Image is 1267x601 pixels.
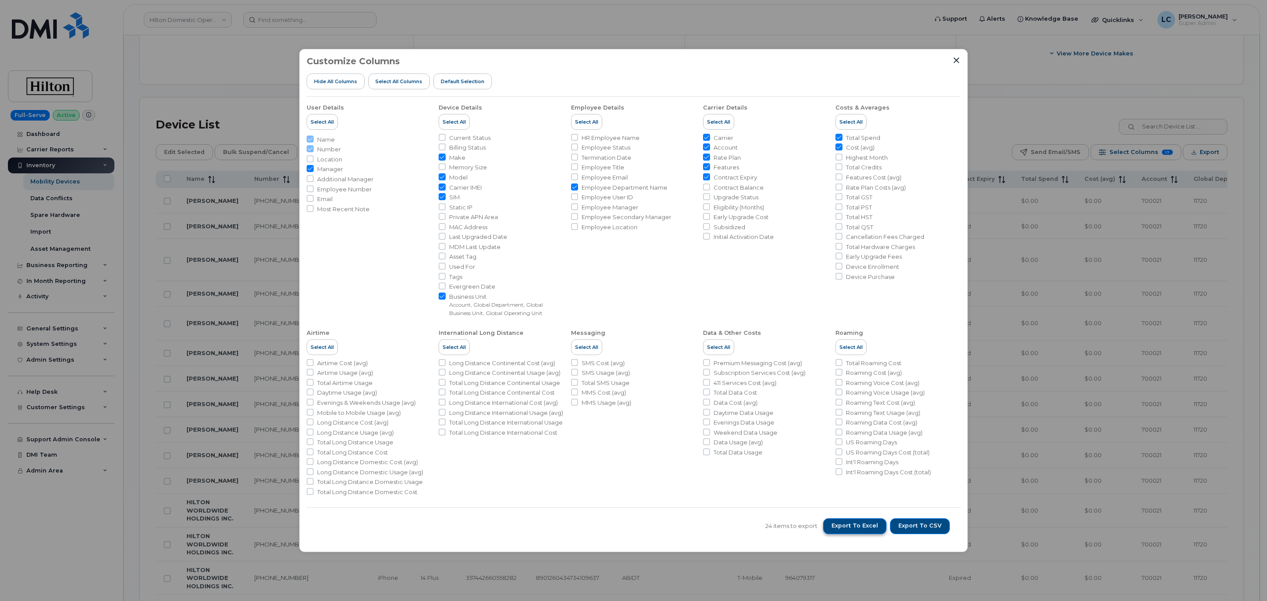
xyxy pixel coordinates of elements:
[307,339,338,355] button: Select All
[714,134,733,142] span: Carrier
[846,154,888,162] span: Highest Month
[449,233,507,241] span: Last Upgraded Date
[846,273,895,281] span: Device Purchase
[449,263,475,271] span: Used For
[703,104,747,112] div: Carrier Details
[703,114,734,130] button: Select All
[714,438,763,447] span: Data Usage (avg)
[714,399,758,407] span: Data Cost (avg)
[317,429,394,437] span: Long Distance Usage (avg)
[1229,563,1260,594] iframe: Messenger Launcher
[846,399,915,407] span: Roaming Text Cost (avg)
[311,118,334,125] span: Select All
[317,458,418,466] span: Long Distance Domestic Cost (avg)
[707,344,730,351] span: Select All
[449,213,498,221] span: Private APN Area
[714,173,757,182] span: Contract Expiry
[317,438,393,447] span: Total Long Distance Usage
[317,478,423,486] span: Total Long Distance Domestic Usage
[449,243,501,251] span: MDM Last Update
[317,155,342,164] span: Location
[582,388,626,397] span: MMS Cost (avg)
[317,388,377,397] span: Daytime Usage (avg)
[449,203,472,212] span: Static IP
[846,458,898,466] span: Int'l Roaming Days
[449,183,482,192] span: Carrier IMEI
[835,114,867,130] button: Select All
[846,203,872,212] span: Total PST
[707,118,730,125] span: Select All
[582,183,667,192] span: Employee Department Name
[449,379,560,387] span: Total Long Distance Continental Usage
[846,173,901,182] span: Features Cost (avg)
[449,282,495,291] span: Evergreen Date
[449,301,543,316] small: Account, Global Department, Global Business Unit, Global Operating Unit
[835,339,867,355] button: Select All
[317,448,388,457] span: Total Long Distance Cost
[846,253,902,261] span: Early Upgrade Fees
[317,409,401,417] span: Mobile to Mobile Usage (avg)
[714,409,773,417] span: Daytime Data Usage
[714,359,802,367] span: Premium Messaging Cost (avg)
[714,233,774,241] span: Initial Activation Date
[307,104,344,112] div: User Details
[582,143,630,152] span: Employee Status
[846,183,906,192] span: Rate Plan Costs (avg)
[449,418,563,427] span: Total Long Distance International Usage
[375,78,422,85] span: Select all Columns
[846,468,931,476] span: Int'l Roaming Days Cost (total)
[575,344,598,351] span: Select All
[846,369,902,377] span: Roaming Cost (avg)
[835,329,863,337] div: Roaming
[571,104,624,112] div: Employee Details
[582,163,624,172] span: Employee Title
[839,118,863,125] span: Select All
[317,468,423,476] span: Long Distance Domestic Usage (avg)
[846,409,920,417] span: Roaming Text Usage (avg)
[439,114,470,130] button: Select All
[575,118,598,125] span: Select All
[582,213,671,221] span: Employee Secondary Manager
[443,118,466,125] span: Select All
[714,369,806,377] span: Subscription Services Cost (avg)
[714,163,739,172] span: Features
[317,379,373,387] span: Total Airtime Usage
[449,388,555,397] span: Total Long Distance Continental Cost
[439,104,482,112] div: Device Details
[449,369,560,377] span: Long Distance Continental Usage (avg)
[846,213,872,221] span: Total HST
[368,73,430,89] button: Select all Columns
[831,522,878,530] span: Export to Excel
[582,193,633,202] span: Employee User ID
[449,134,491,142] span: Current Status
[846,163,882,172] span: Total Credits
[449,223,487,231] span: MAC Address
[714,388,757,397] span: Total Data Cost
[449,399,558,407] span: Long Distance International Cost (avg)
[582,359,625,367] span: SMS Cost (avg)
[835,104,890,112] div: Costs & Averages
[571,339,602,355] button: Select All
[317,369,373,377] span: Airtime Usage (avg)
[846,143,875,152] span: Cost (avg)
[846,448,930,457] span: US Roaming Days Cost (total)
[582,369,630,377] span: SMS Usage (avg)
[317,399,416,407] span: Evenings & Weekends Usage (avg)
[449,193,460,202] span: SIM
[582,223,637,231] span: Employee Location
[449,273,462,281] span: Tags
[449,173,468,182] span: Model
[714,223,745,231] span: Subsidized
[449,143,486,152] span: Billing Status
[317,175,374,183] span: Additional Manager
[846,193,872,202] span: Total GST
[571,329,605,337] div: Messaging
[443,344,466,351] span: Select All
[714,193,758,202] span: Upgrade Status
[714,143,738,152] span: Account
[582,203,638,212] span: Employee Manager
[846,243,915,251] span: Total Hardware Charges
[846,429,923,437] span: Roaming Data Usage (avg)
[703,339,734,355] button: Select All
[714,448,762,457] span: Total Data Usage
